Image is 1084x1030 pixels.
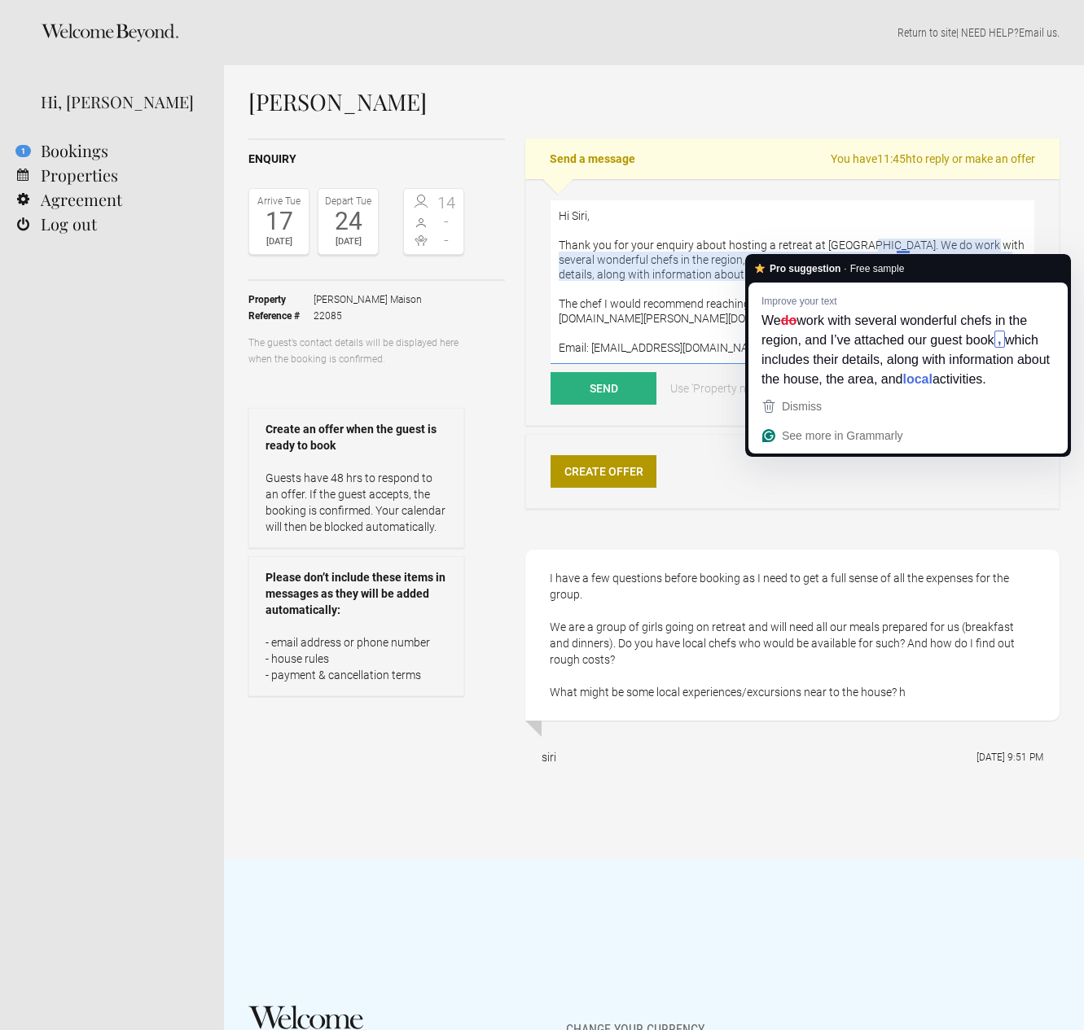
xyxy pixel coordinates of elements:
[266,421,447,454] strong: Create an offer when the guest is ready to book
[551,455,656,488] a: Create Offer
[323,193,374,209] div: Depart Tue
[877,152,912,165] flynt-countdown: 11:45h
[525,550,1060,721] div: I have a few questions before booking as I need to get a full sense of all the expenses for the g...
[976,752,1043,763] flynt-date-display: [DATE] 9:51 PM
[659,372,864,405] a: Use 'Property not available' template
[897,26,956,39] a: Return to site
[434,213,460,230] span: -
[323,234,374,250] div: [DATE]
[248,308,314,324] strong: Reference #
[253,234,305,250] div: [DATE]
[1019,26,1057,39] a: Email us
[41,90,200,114] div: Hi, [PERSON_NAME]
[314,308,422,324] span: 22085
[542,749,556,765] div: siri
[551,200,1034,364] textarea: To enrich screen reader interactions, please activate Accessibility in Grammarly extension settings
[831,151,1035,167] span: You have to reply or make an offer
[266,470,447,535] p: Guests have 48 hrs to respond to an offer. If the guest accepts, the booking is confirmed. Your c...
[434,195,460,211] span: 14
[248,291,314,308] strong: Property
[253,209,305,234] div: 17
[248,151,505,168] h2: Enquiry
[323,209,374,234] div: 24
[248,24,1060,41] p: | NEED HELP? .
[253,193,305,209] div: Arrive Tue
[266,634,447,683] p: - email address or phone number - house rules - payment & cancellation terms
[525,138,1060,179] h2: Send a message
[266,569,447,618] strong: Please don’t include these items in messages as they will be added automatically:
[248,335,464,367] p: The guest’s contact details will be displayed here when the booking is confirmed.
[314,291,422,308] span: [PERSON_NAME] Maison
[15,145,31,157] flynt-notification-badge: 1
[434,232,460,248] span: -
[248,90,1060,114] h1: [PERSON_NAME]
[551,372,656,405] button: Send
